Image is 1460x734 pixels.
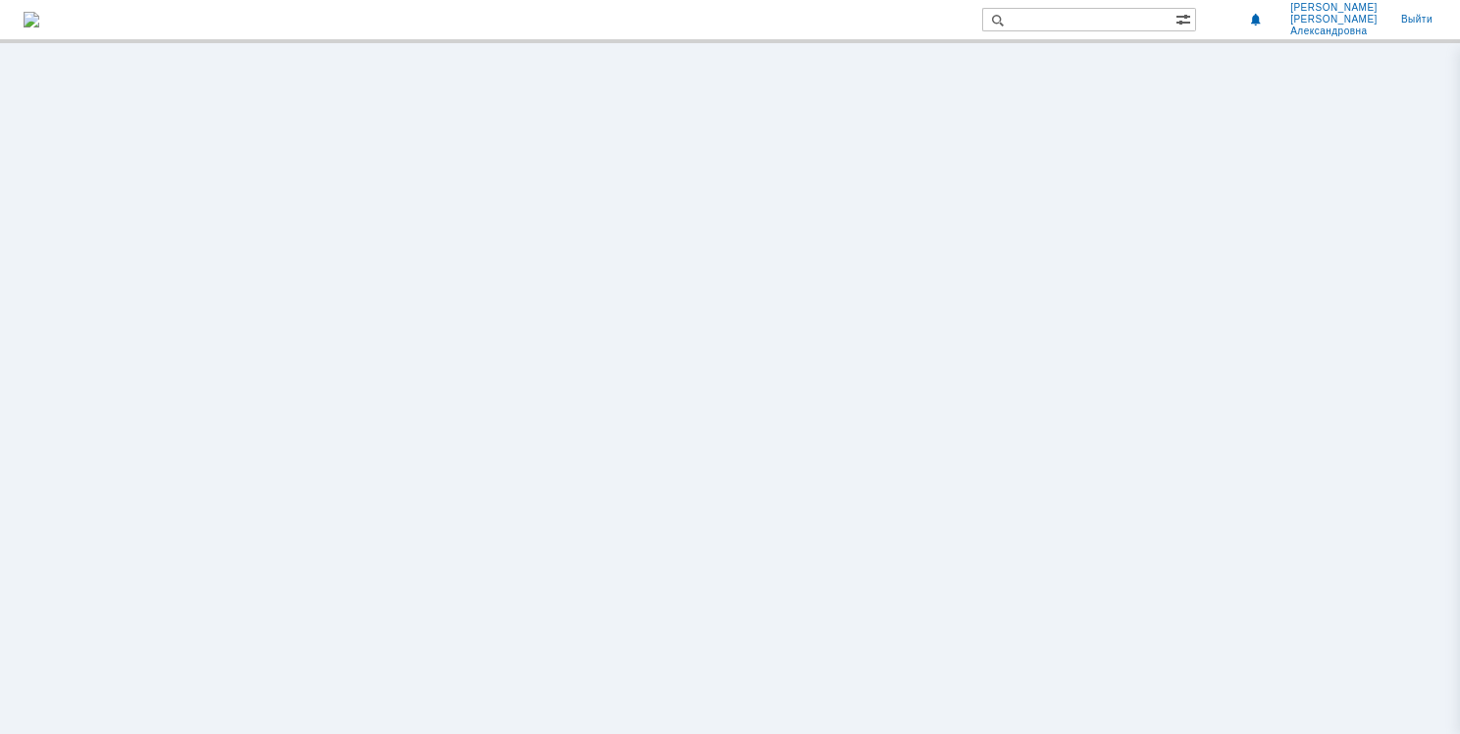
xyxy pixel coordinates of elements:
[1290,26,1378,37] span: Александровна
[1290,2,1378,14] span: [PERSON_NAME]
[1175,9,1195,27] span: Расширенный поиск
[1290,14,1378,26] span: [PERSON_NAME]
[24,12,39,27] a: Перейти на домашнюю страницу
[24,12,39,27] img: logo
